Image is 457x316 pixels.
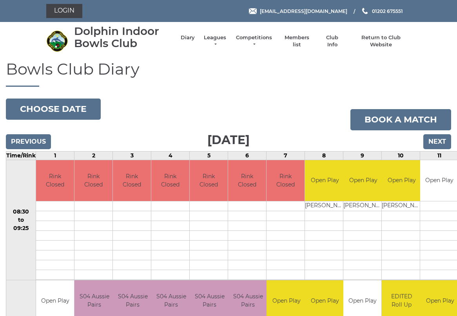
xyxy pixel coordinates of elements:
[6,99,101,120] button: Choose date
[151,160,189,201] td: Rink Closed
[305,201,345,211] td: [PERSON_NAME]
[305,151,343,160] td: 8
[203,34,227,48] a: Leagues
[423,134,451,149] input: Next
[6,60,451,87] h1: Bowls Club Diary
[190,160,228,201] td: Rink Closed
[36,160,74,201] td: Rink Closed
[74,151,113,160] td: 2
[235,34,273,48] a: Competitions
[343,201,383,211] td: [PERSON_NAME]
[372,8,403,14] span: 01202 675551
[382,160,421,201] td: Open Play
[361,7,403,15] a: Phone us 01202 675551
[280,34,313,48] a: Members list
[46,30,68,52] img: Dolphin Indoor Bowls Club
[305,160,345,201] td: Open Play
[249,7,347,15] a: Email [EMAIL_ADDRESS][DOMAIN_NAME]
[36,151,74,160] td: 1
[343,151,382,160] td: 9
[267,151,305,160] td: 7
[382,151,420,160] td: 10
[74,25,173,49] div: Dolphin Indoor Bowls Club
[190,151,228,160] td: 5
[350,109,451,130] a: Book a match
[260,8,347,14] span: [EMAIL_ADDRESS][DOMAIN_NAME]
[113,160,151,201] td: Rink Closed
[74,160,112,201] td: Rink Closed
[46,4,82,18] a: Login
[228,160,266,201] td: Rink Closed
[113,151,151,160] td: 3
[181,34,195,41] a: Diary
[6,160,36,280] td: 08:30 to 09:25
[343,160,383,201] td: Open Play
[228,151,267,160] td: 6
[6,134,51,149] input: Previous
[267,160,305,201] td: Rink Closed
[249,8,257,14] img: Email
[151,151,190,160] td: 4
[352,34,411,48] a: Return to Club Website
[321,34,344,48] a: Club Info
[382,201,421,211] td: [PERSON_NAME]
[6,151,36,160] td: Time/Rink
[362,8,368,14] img: Phone us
